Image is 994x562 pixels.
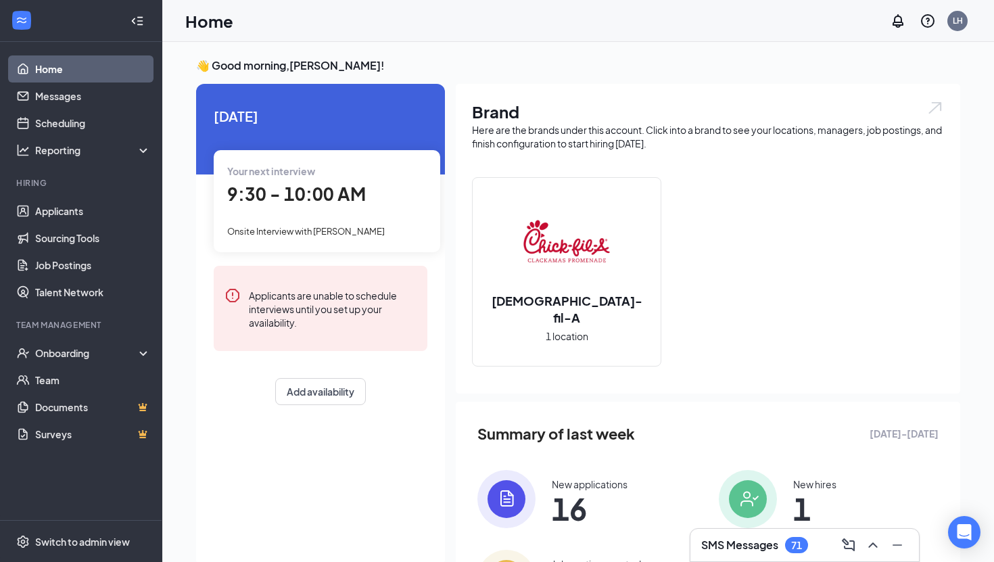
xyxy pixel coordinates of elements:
[472,100,944,123] h1: Brand
[472,123,944,150] div: Here are the brands under this account. Click into a brand to see your locations, managers, job p...
[16,143,30,157] svg: Analysis
[35,367,151,394] a: Team
[275,378,366,405] button: Add availability
[701,538,778,553] h3: SMS Messages
[477,470,536,528] img: icon
[552,477,628,491] div: New applications
[35,110,151,137] a: Scheduling
[791,540,802,551] div: 71
[16,346,30,360] svg: UserCheck
[227,183,366,205] span: 9:30 - 10:00 AM
[131,14,144,28] svg: Collapse
[889,537,905,553] svg: Minimize
[552,496,628,521] span: 16
[719,470,777,528] img: icon
[224,287,241,304] svg: Error
[35,197,151,225] a: Applicants
[926,100,944,116] img: open.6027fd2a22e1237b5b06.svg
[35,143,151,157] div: Reporting
[948,516,980,548] div: Open Intercom Messenger
[16,319,148,331] div: Team Management
[793,496,836,521] span: 1
[227,226,385,237] span: Onsite Interview with [PERSON_NAME]
[890,13,906,29] svg: Notifications
[35,346,139,360] div: Onboarding
[35,394,151,421] a: DocumentsCrown
[953,15,963,26] div: LH
[16,535,30,548] svg: Settings
[35,279,151,306] a: Talent Network
[865,537,881,553] svg: ChevronUp
[920,13,936,29] svg: QuestionInfo
[886,534,908,556] button: Minimize
[214,106,427,126] span: [DATE]
[16,177,148,189] div: Hiring
[870,426,939,441] span: [DATE] - [DATE]
[546,329,588,344] span: 1 location
[841,537,857,553] svg: ComposeMessage
[196,58,960,73] h3: 👋 Good morning, [PERSON_NAME] !
[35,252,151,279] a: Job Postings
[477,422,635,446] span: Summary of last week
[185,9,233,32] h1: Home
[15,14,28,27] svg: WorkstreamLogo
[35,535,130,548] div: Switch to admin view
[249,287,417,329] div: Applicants are unable to schedule interviews until you set up your availability.
[227,165,315,177] span: Your next interview
[862,534,884,556] button: ChevronUp
[35,83,151,110] a: Messages
[35,225,151,252] a: Sourcing Tools
[35,421,151,448] a: SurveysCrown
[523,200,610,287] img: Chick-fil-A
[35,55,151,83] a: Home
[473,292,661,326] h2: [DEMOGRAPHIC_DATA]-fil-A
[793,477,836,491] div: New hires
[838,534,859,556] button: ComposeMessage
